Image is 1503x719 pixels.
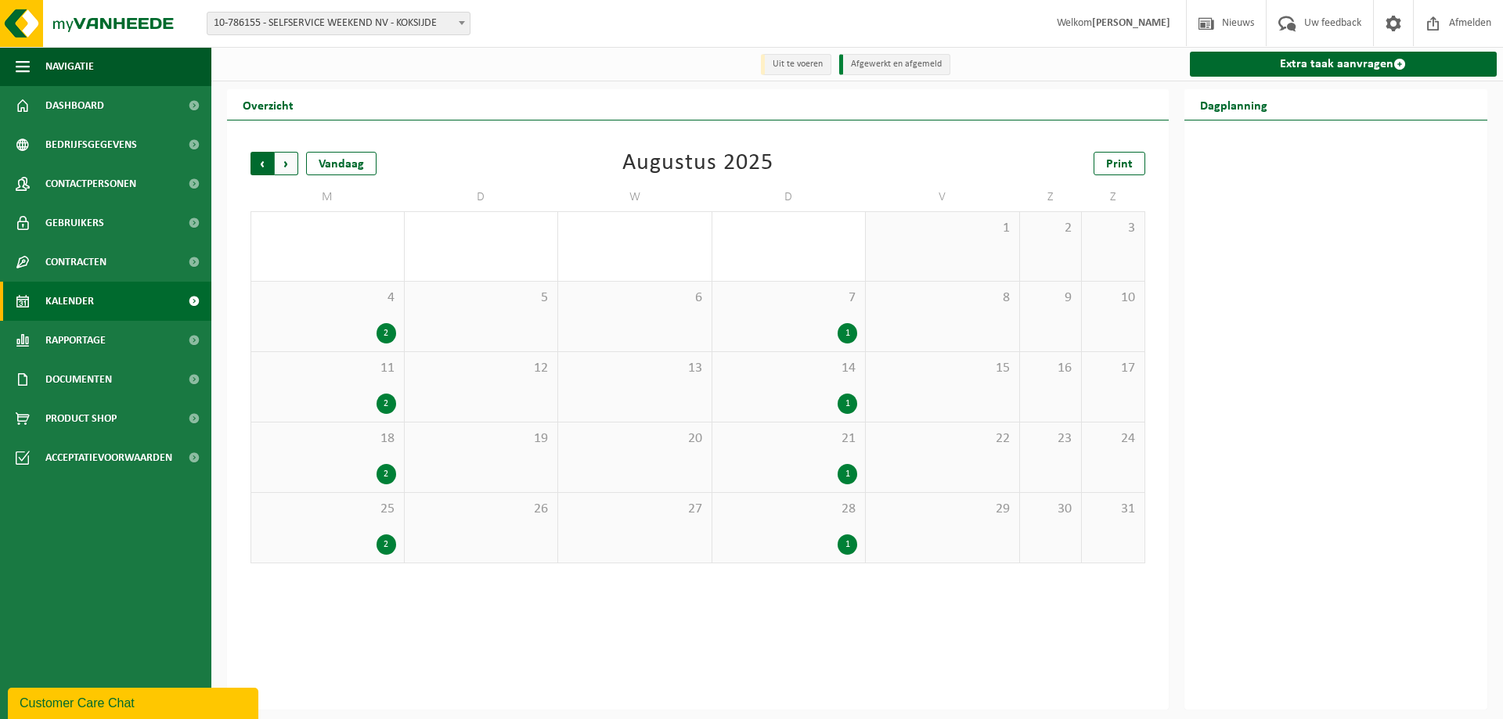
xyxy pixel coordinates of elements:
[306,152,377,175] div: Vandaag
[45,438,172,477] span: Acceptatievoorwaarden
[259,289,396,307] span: 4
[1190,52,1498,77] a: Extra taak aanvragen
[566,430,704,448] span: 20
[8,685,261,719] iframe: chat widget
[838,394,857,414] div: 1
[45,203,104,243] span: Gebruikers
[275,152,298,175] span: Volgende
[874,220,1011,237] span: 1
[1028,430,1074,448] span: 23
[720,360,858,377] span: 14
[838,464,857,484] div: 1
[1090,289,1136,307] span: 10
[566,289,704,307] span: 6
[1020,183,1083,211] td: Z
[566,501,704,518] span: 27
[45,399,117,438] span: Product Shop
[259,430,396,448] span: 18
[1090,220,1136,237] span: 3
[413,289,550,307] span: 5
[1184,89,1283,120] h2: Dagplanning
[874,289,1011,307] span: 8
[45,282,94,321] span: Kalender
[622,152,773,175] div: Augustus 2025
[1028,220,1074,237] span: 2
[1090,430,1136,448] span: 24
[377,323,396,343] div: 2
[838,534,857,555] div: 1
[712,183,867,211] td: D
[838,323,857,343] div: 1
[45,86,104,125] span: Dashboard
[45,47,94,86] span: Navigatie
[1082,183,1144,211] td: Z
[405,183,559,211] td: D
[45,164,136,203] span: Contactpersonen
[566,360,704,377] span: 13
[207,12,470,35] span: 10-786155 - SELFSERVICE WEEKEND NV - KOKSIJDE
[45,360,112,399] span: Documenten
[377,394,396,414] div: 2
[227,89,309,120] h2: Overzicht
[377,534,396,555] div: 2
[259,501,396,518] span: 25
[761,54,831,75] li: Uit te voeren
[1028,501,1074,518] span: 30
[259,360,396,377] span: 11
[1106,158,1133,171] span: Print
[250,152,274,175] span: Vorige
[413,501,550,518] span: 26
[45,125,137,164] span: Bedrijfsgegevens
[413,430,550,448] span: 19
[45,321,106,360] span: Rapportage
[1090,501,1136,518] span: 31
[839,54,950,75] li: Afgewerkt en afgemeld
[874,360,1011,377] span: 15
[1028,289,1074,307] span: 9
[720,289,858,307] span: 7
[207,13,470,34] span: 10-786155 - SELFSERVICE WEEKEND NV - KOKSIJDE
[377,464,396,484] div: 2
[720,501,858,518] span: 28
[720,430,858,448] span: 21
[558,183,712,211] td: W
[250,183,405,211] td: M
[1090,360,1136,377] span: 17
[413,360,550,377] span: 12
[45,243,106,282] span: Contracten
[1028,360,1074,377] span: 16
[866,183,1020,211] td: V
[874,430,1011,448] span: 22
[1092,17,1170,29] strong: [PERSON_NAME]
[874,501,1011,518] span: 29
[1094,152,1145,175] a: Print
